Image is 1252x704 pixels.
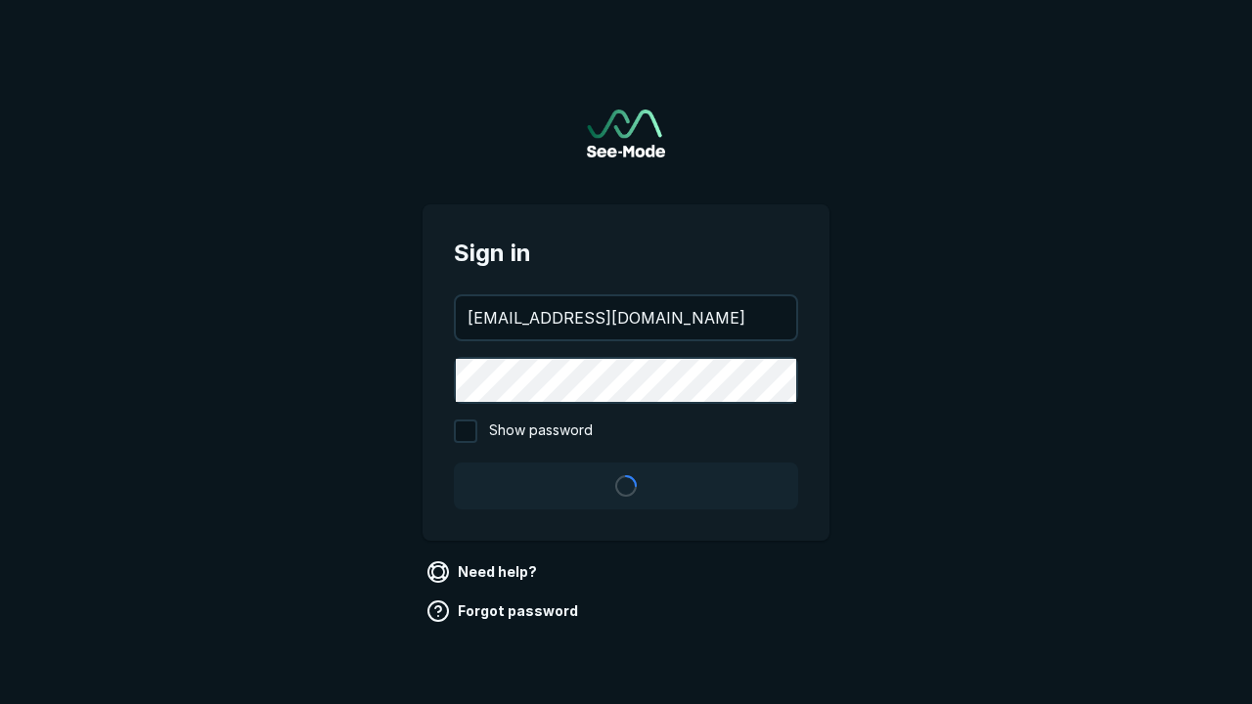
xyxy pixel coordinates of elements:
span: Sign in [454,236,798,271]
a: Need help? [423,556,545,588]
a: Forgot password [423,595,586,627]
a: Go to sign in [587,110,665,157]
img: See-Mode Logo [587,110,665,157]
input: your@email.com [456,296,796,339]
span: Show password [489,419,593,443]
